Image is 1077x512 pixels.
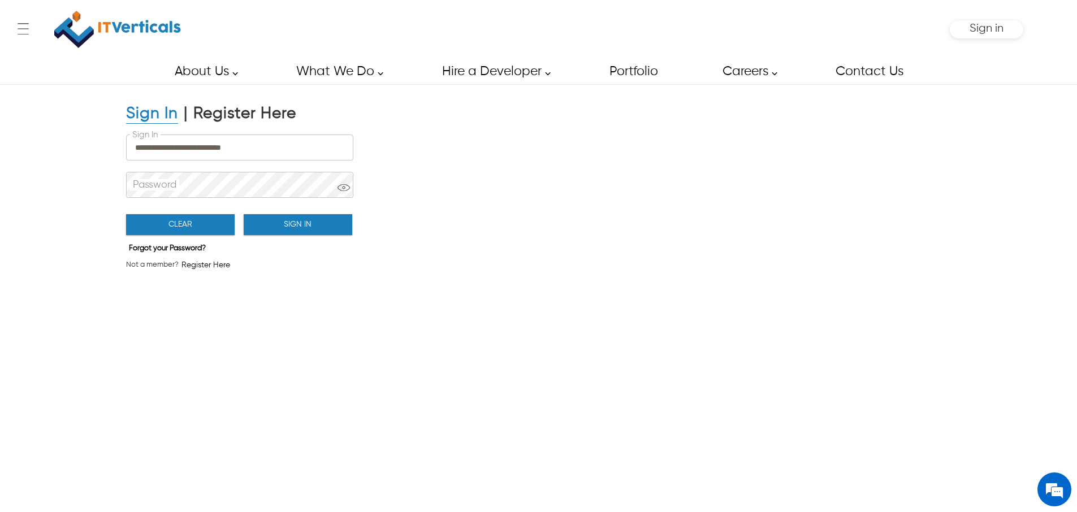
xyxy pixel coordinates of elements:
div: Register Here [193,104,296,124]
a: Sign in [970,26,1004,33]
button: Sign In [244,214,352,235]
span: Not a member? [126,259,179,271]
a: Careers [710,59,784,84]
a: Hire a Developer [429,59,557,84]
a: Portfolio [596,59,670,84]
a: About Us [162,59,244,84]
span: Sign in [970,23,1004,34]
div: Sign In [126,104,178,124]
button: Forgot your Password? [126,241,209,256]
button: Clear [126,214,235,235]
div: | [184,104,188,124]
span: Register Here [181,259,230,271]
a: What We Do [283,59,390,84]
img: IT Verticals Inc [54,6,181,53]
a: Contact Us [823,59,915,84]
